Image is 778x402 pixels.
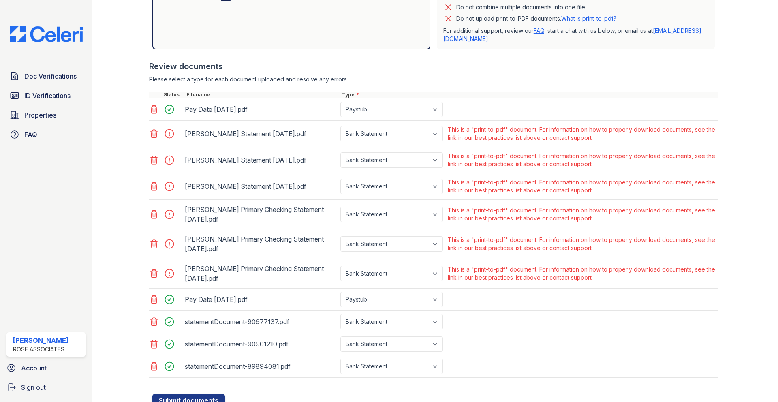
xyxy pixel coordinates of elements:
[448,265,716,282] div: This is a "print-to-pdf" document. For information on how to properly download documents, see the...
[6,107,86,123] a: Properties
[24,130,37,139] span: FAQ
[6,88,86,104] a: ID Verifications
[3,379,89,396] a: Sign out
[185,360,337,373] div: statementDocument-89894081.pdf
[340,92,718,98] div: Type
[561,15,616,22] a: What is print-to-pdf?
[149,75,718,83] div: Please select a type for each document uploaded and resolve any errors.
[185,233,337,255] div: [PERSON_NAME] Primary Checking Statement [DATE].pdf
[185,103,337,116] div: Pay Date [DATE].pdf
[448,152,716,168] div: This is a "print-to-pdf" document. For information on how to properly download documents, see the...
[21,383,46,392] span: Sign out
[448,126,716,142] div: This is a "print-to-pdf" document. For information on how to properly download documents, see the...
[24,71,77,81] span: Doc Verifications
[185,315,337,328] div: statementDocument-90677137.pdf
[21,363,47,373] span: Account
[3,360,89,376] a: Account
[448,236,716,252] div: This is a "print-to-pdf" document. For information on how to properly download documents, see the...
[185,92,340,98] div: Filename
[185,127,337,140] div: [PERSON_NAME] Statement [DATE].pdf
[456,15,616,23] p: Do not upload print-to-PDF documents.
[534,27,544,34] a: FAQ
[185,154,337,167] div: [PERSON_NAME] Statement [DATE].pdf
[24,91,71,100] span: ID Verifications
[6,126,86,143] a: FAQ
[13,336,68,345] div: [PERSON_NAME]
[24,110,56,120] span: Properties
[6,68,86,84] a: Doc Verifications
[456,2,586,12] div: Do not combine multiple documents into one file.
[13,345,68,353] div: Rose Associates
[448,178,716,195] div: This is a "print-to-pdf" document. For information on how to properly download documents, see the...
[443,27,708,43] p: For additional support, review our , start a chat with us below, or email us at
[149,61,718,72] div: Review documents
[185,293,337,306] div: Pay Date [DATE].pdf
[3,26,89,42] img: CE_Logo_Blue-a8612792a0a2168367f1c8372b55b34899dd931a85d93a1a3d3e32e68fde9ad4.png
[185,338,337,351] div: statementDocument-90901210.pdf
[185,180,337,193] div: [PERSON_NAME] Statement [DATE].pdf
[162,92,185,98] div: Status
[185,262,337,285] div: [PERSON_NAME] Primary Checking Statement [DATE].pdf
[185,203,337,226] div: [PERSON_NAME] Primary Checking Statement [DATE].pdf
[448,206,716,222] div: This is a "print-to-pdf" document. For information on how to properly download documents, see the...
